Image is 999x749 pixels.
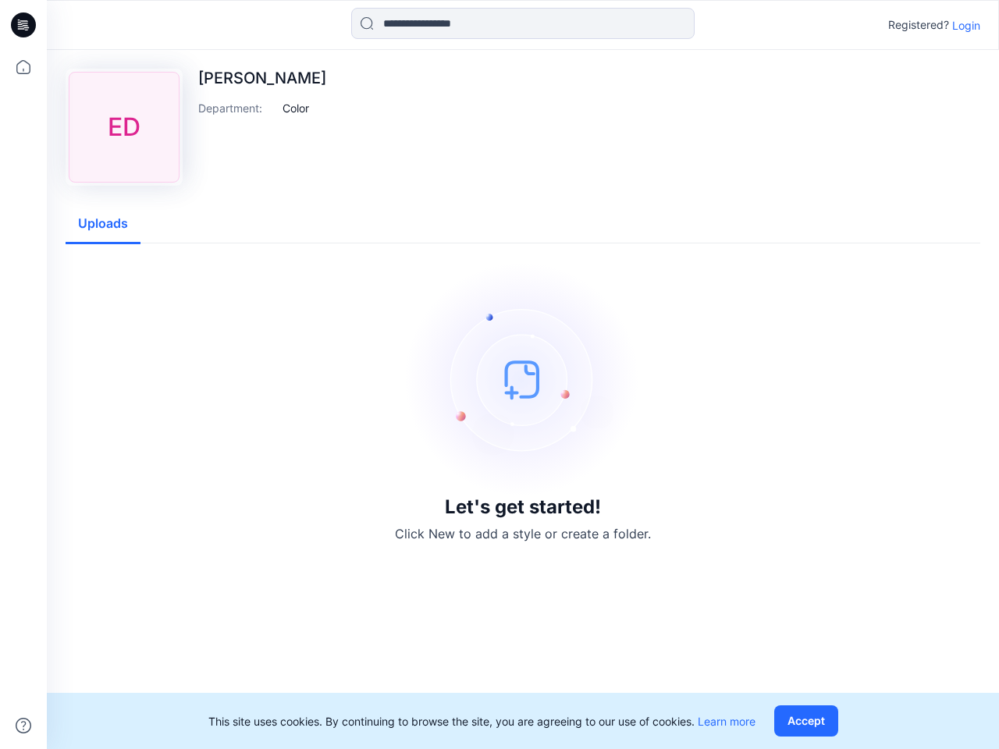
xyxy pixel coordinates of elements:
[283,100,309,116] p: Color
[198,69,326,87] p: [PERSON_NAME]
[198,100,276,116] p: Department :
[406,262,640,496] img: empty-state-image.svg
[952,17,980,34] p: Login
[69,72,180,183] div: ED
[66,204,140,244] button: Uploads
[208,713,755,729] p: This site uses cookies. By continuing to browse the site, you are agreeing to our use of cookies.
[445,496,601,518] h3: Let's get started!
[698,715,755,728] a: Learn more
[395,524,651,543] p: Click New to add a style or create a folder.
[774,705,838,737] button: Accept
[888,16,949,34] p: Registered?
